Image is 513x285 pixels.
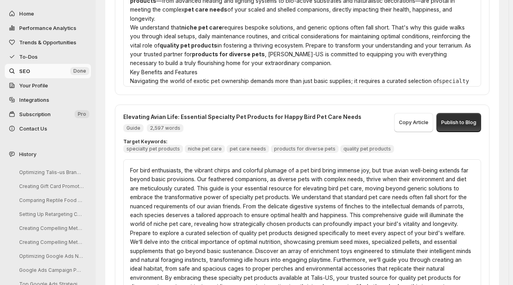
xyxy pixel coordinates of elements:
[130,68,474,77] h2: Key Benefits and Features
[130,23,474,68] p: We understand that requires bespoke solutions, and generic options often fall short. That's why t...
[13,180,89,192] button: Creating Gift Card Promotions
[126,125,140,131] span: Guide
[126,146,180,152] span: specialty pet products
[19,111,51,117] span: Subscription
[13,166,89,178] button: Optimizing Talis-us Brand Entity Page
[192,51,265,57] strong: products for diverse pets
[13,208,89,220] button: Setting Up Retargeting Campaigns
[343,146,391,152] span: quality pet products
[5,49,91,64] button: To-Dos
[436,113,481,132] button: Publish to Blog
[19,125,47,132] span: Contact Us
[230,146,266,152] span: pet care needs
[73,68,86,74] span: Done
[130,77,474,113] p: Navigating the world of exotic pet ownership demands more than just basic supplies; it requires a...
[19,150,36,158] span: History
[160,42,217,49] strong: quality pet products
[19,25,76,31] span: Performance Analytics
[5,93,91,107] a: Integrations
[13,194,89,206] button: Comparing Reptile Food Vendors: Quality & Delivery
[123,139,481,145] p: Target Keywords:
[5,121,91,136] button: Contact Us
[13,236,89,248] button: Creating Compelling Meta Ad Creatives
[19,10,34,17] span: Home
[19,53,37,60] span: To-Dos
[19,39,76,46] span: Trends & Opportunities
[5,78,91,93] a: Your Profile
[19,82,48,89] span: Your Profile
[5,107,91,121] button: Subscription
[13,264,89,276] button: Google Ads Campaign Performance Analysis
[5,6,91,21] button: Home
[19,97,49,103] span: Integrations
[130,166,474,229] p: For bird enthusiasts, the vibrant chirps and colorful plumage of a pet bird bring immense joy, bu...
[150,125,180,131] span: 2,597 words
[441,119,476,126] span: Publish to Blog
[5,21,91,35] button: Performance Analytics
[188,146,222,152] span: niche pet care
[5,64,91,78] a: SEO
[181,24,222,31] strong: niche pet care
[394,113,433,132] button: Copy Article
[78,111,86,117] span: Pro
[274,146,335,152] span: products for diverse pets
[399,119,428,126] span: Copy Article
[123,113,394,121] h4: Elevating Avian Life: Essential Specialty Pet Products for Happy Bird Pet Care Needs
[19,68,30,74] span: SEO
[184,6,227,13] strong: pet care needs
[13,222,89,234] button: Creating Compelling Meta Ads Creatives
[5,35,91,49] button: Trends & Opportunities
[13,250,89,262] button: Optimizing Google Ads Negative Keywords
